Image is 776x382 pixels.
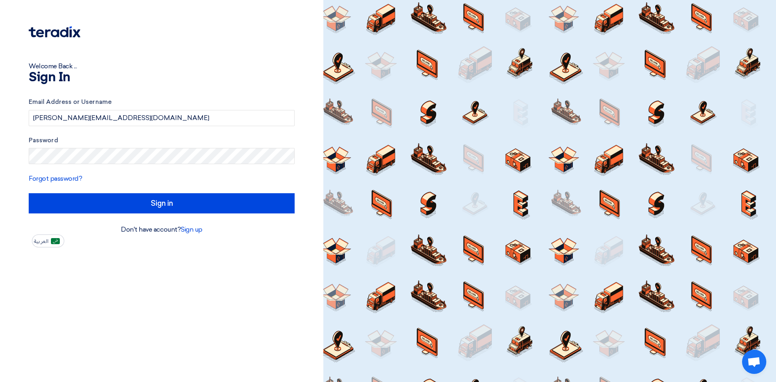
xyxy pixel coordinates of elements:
[181,226,202,233] a: Sign up
[32,234,64,247] button: العربية
[34,238,48,244] span: العربية
[29,136,295,145] label: Password
[29,175,82,182] a: Forgot password?
[29,97,295,107] label: Email Address or Username
[29,225,295,234] div: Don't have account?
[29,61,295,71] div: Welcome Back ...
[742,350,766,374] div: Open chat
[29,193,295,213] input: Sign in
[51,238,60,244] img: ar-AR.png
[29,26,80,38] img: Teradix logo
[29,71,295,84] h1: Sign In
[29,110,295,126] input: Enter your business email or username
